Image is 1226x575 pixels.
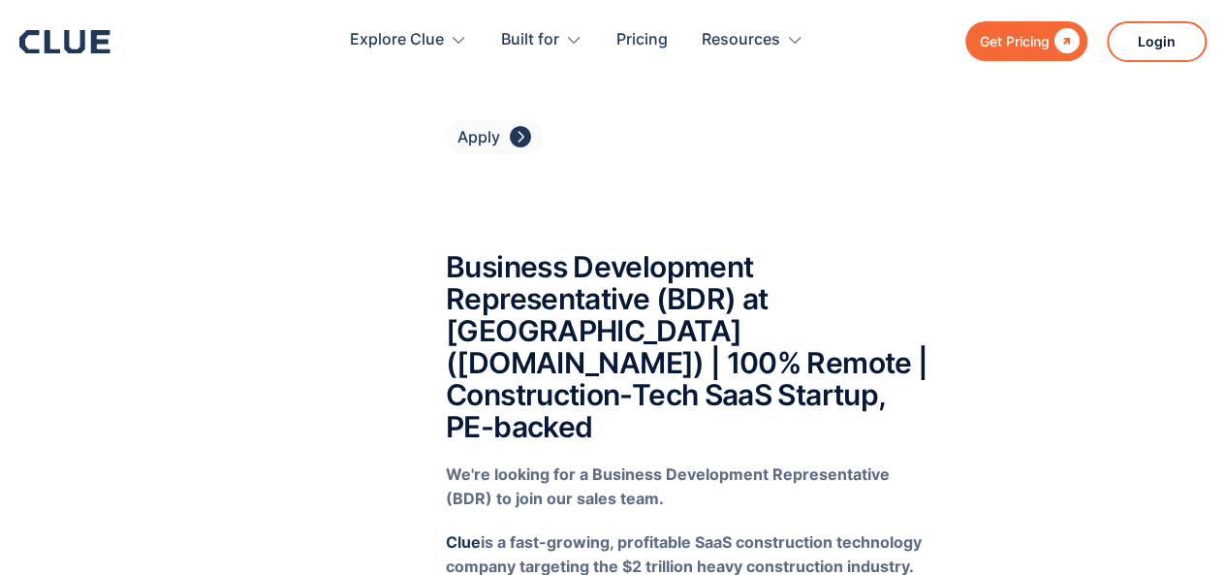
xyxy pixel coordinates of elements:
div: Resources [702,10,780,71]
div: Explore Clue [350,10,444,71]
div: Built for [501,10,559,71]
div: Built for [501,10,582,71]
strong: We're looking for a Business Development Representative (BDR) to join our sales team. [446,464,890,508]
div:  [510,125,531,149]
h2: Business Development Representative (BDR) at [GEOGRAPHIC_DATA] ([DOMAIN_NAME]) | 100% Remote | Co... [446,251,936,443]
a: Pricing [616,10,668,71]
p: ‍ [446,463,936,511]
iframe: Chat Widget [1129,482,1226,575]
a: Clue [446,532,481,552]
div:  [1050,29,1080,53]
div: Resources [702,10,803,71]
div: Get Pricing [980,29,1050,53]
div: Apply [457,125,500,149]
a: Apply [446,120,543,154]
a: Get Pricing [965,21,1087,61]
div: Explore Clue [350,10,467,71]
a: Login [1107,21,1207,62]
